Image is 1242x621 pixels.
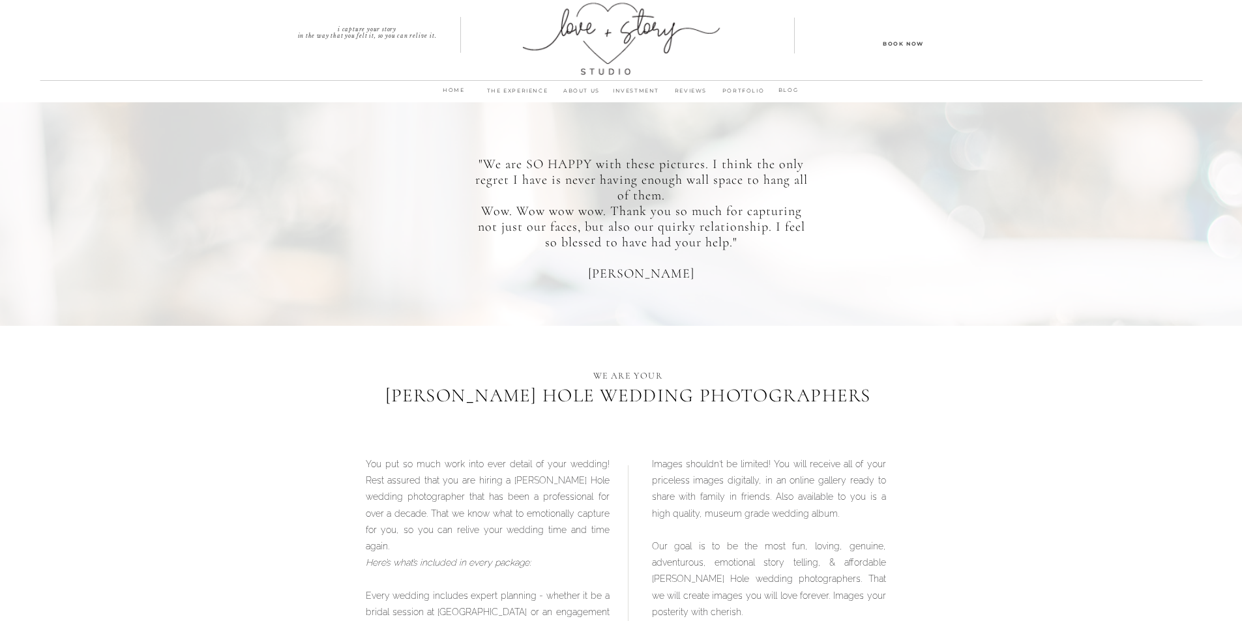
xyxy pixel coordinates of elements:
a: BLOG [771,85,806,97]
a: PORTFOLIO [718,85,769,104]
a: REVIEWS [664,85,718,104]
a: ABOUT us [555,85,609,104]
h1: [PERSON_NAME] Hole wedding photographers [371,384,885,422]
p: Images shouldn't be limited! You will receive all of your priceless images digitally, in an onlin... [652,456,886,597]
i: Here’s what’s included in every package: [366,557,531,568]
p: You put so much work into ever detail of your wedding! Rest assured that you are hiring a [PERSON... [366,456,610,616]
a: home [437,85,471,103]
a: THE EXPERIENCE [481,85,555,104]
p: I capture your story in the way that you felt it, so you can relive it. [274,26,461,35]
p: "We are SO HAPPY with these pictures. I think the only regret I have is never having enough wall ... [473,156,810,270]
a: I capture your storyin the way that you felt it, so you can relive it. [274,26,461,35]
a: INVESTMENT [609,85,664,104]
p: We are your [561,368,695,380]
a: Book Now [845,38,962,48]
